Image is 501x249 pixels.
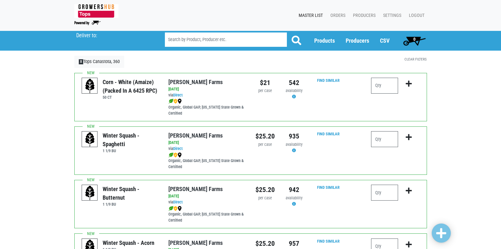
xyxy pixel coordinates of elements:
[103,238,154,247] div: Winter Squash - Acorn
[284,185,304,195] div: 942
[74,56,125,68] a: XTops Canastota, 360
[371,78,398,94] input: Qty
[284,131,304,141] div: 935
[168,98,246,117] div: Organic, Global GAP, [US_STATE] State Grown & Certified
[294,10,325,22] a: Master List
[325,10,348,22] a: Orders
[168,152,246,170] div: Organic, Global GAP, [US_STATE] State Grown & Certified
[255,88,275,94] div: per case
[317,185,340,190] a: Find Similar
[168,79,223,85] a: [PERSON_NAME] Farms
[103,95,159,100] h6: 50 CT
[284,238,304,249] div: 957
[168,239,223,246] a: [PERSON_NAME] Farms
[103,148,159,153] h6: 1 1/9 BU
[255,238,275,249] div: $25.20
[82,132,98,147] img: placeholder-variety-43d6402dacf2d531de610a020419775a.svg
[371,131,398,147] input: Qty
[413,37,416,42] span: 0
[173,99,178,104] img: safety-e55c860ca8c00a9c171001a62a92dabd.png
[103,202,159,207] h6: 1 1/9 BU
[173,206,178,211] img: safety-e55c860ca8c00a9c171001a62a92dabd.png
[314,37,335,44] a: Products
[317,239,340,244] a: Find Similar
[168,92,246,98] div: via
[255,185,275,195] div: $25.20
[168,186,223,192] a: [PERSON_NAME] Farms
[76,31,153,39] span: Tops Canastota, 360 (NY-5 & Oxbow Rd, Lenox, NY 13032, USA)
[168,205,246,224] div: Organic, Global GAP, [US_STATE] State Grown & Certified
[82,78,98,94] img: placeholder-variety-43d6402dacf2d531de610a020419775a.svg
[178,99,182,104] img: map_marker-0e94453035b3232a4d21701695807de9.png
[173,153,178,158] img: safety-e55c860ca8c00a9c171001a62a92dabd.png
[168,99,173,104] img: leaf-e5c59151409436ccce96b2ca1b28e03c.png
[165,32,287,47] input: Search by Product, Producer etc.
[286,142,302,147] span: availability
[404,57,427,61] a: Clear Filters
[168,199,246,205] div: via
[82,185,98,201] img: placeholder-variety-43d6402dacf2d531de610a020419775a.svg
[168,140,246,146] div: [DATE]
[284,78,304,88] div: 542
[173,146,183,151] a: Direct
[378,10,404,22] a: Settings
[168,206,173,211] img: leaf-e5c59151409436ccce96b2ca1b28e03c.png
[178,153,182,158] img: map_marker-0e94453035b3232a4d21701695807de9.png
[380,37,389,44] a: CSV
[371,185,398,201] input: Qty
[178,206,182,211] img: map_marker-0e94453035b3232a4d21701695807de9.png
[317,132,340,136] a: Find Similar
[400,34,429,47] a: 0
[168,193,246,199] div: [DATE]
[74,4,118,18] img: 279edf242af8f9d49a69d9d2afa010fb.png
[76,32,149,39] p: Deliver to:
[286,88,302,93] span: availability
[255,78,275,88] div: $21
[168,146,246,152] div: via
[317,78,340,83] a: Find Similar
[173,93,183,97] a: Direct
[346,37,369,44] a: Producers
[348,10,378,22] a: Producers
[173,200,183,204] a: Direct
[255,131,275,141] div: $25.20
[168,153,173,158] img: leaf-e5c59151409436ccce96b2ca1b28e03c.png
[74,21,101,25] img: Powered by Big Wheelbarrow
[404,10,427,22] a: Logout
[103,185,159,202] div: Winter Squash - Butternut
[168,86,246,92] div: [DATE]
[168,132,223,139] a: [PERSON_NAME] Farms
[79,59,84,64] span: X
[255,142,275,148] div: per case
[103,78,159,95] div: Corn - White (Amaize) (Packed in a 6425 RPC)
[255,195,275,201] div: per case
[286,196,302,200] span: availability
[103,131,159,148] div: Winter Squash - Spaghetti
